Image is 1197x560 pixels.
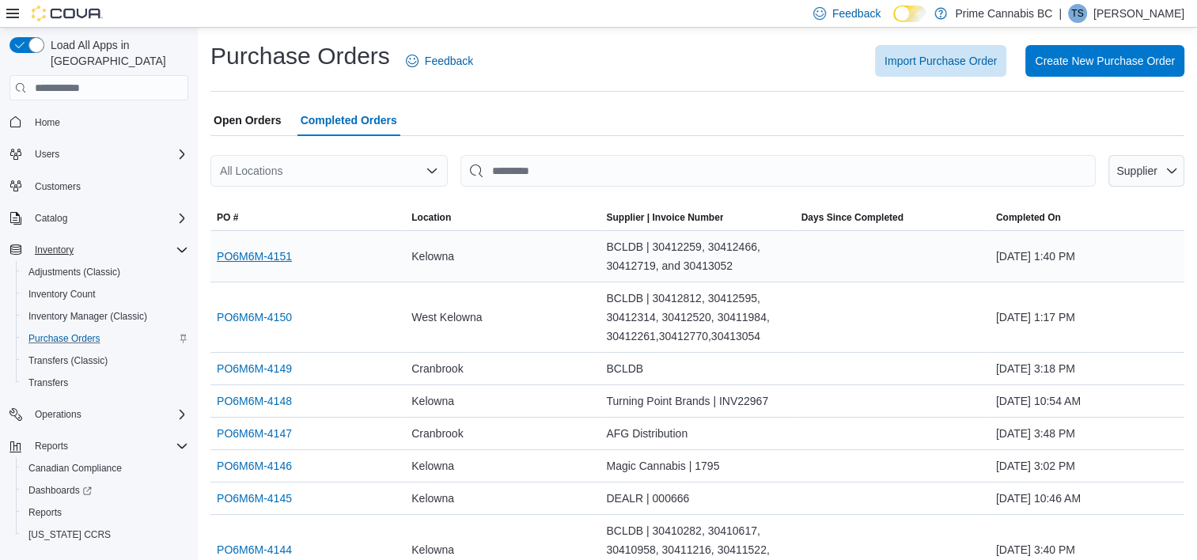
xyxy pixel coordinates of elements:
[600,482,794,514] div: DEALR | 000666
[22,525,117,544] a: [US_STATE] CCRS
[217,308,292,327] a: PO6M6M-4150
[28,177,87,196] a: Customers
[28,240,80,259] button: Inventory
[426,165,438,177] button: Open list of options
[16,283,195,305] button: Inventory Count
[301,104,397,136] span: Completed Orders
[28,145,66,164] button: Users
[411,211,451,224] div: Location
[400,45,479,77] a: Feedback
[875,45,1006,77] button: Import Purchase Order
[35,180,81,193] span: Customers
[35,148,59,161] span: Users
[955,4,1052,23] p: Prime Cannabis BC
[411,540,454,559] span: Kelowna
[22,525,188,544] span: Washington CCRS
[22,481,188,500] span: Dashboards
[16,372,195,394] button: Transfers
[3,239,195,261] button: Inventory
[28,405,188,424] span: Operations
[3,110,195,133] button: Home
[28,113,66,132] a: Home
[425,53,473,69] span: Feedback
[35,440,68,452] span: Reports
[217,540,292,559] a: PO6M6M-4144
[460,155,1096,187] input: This is a search bar. After typing your query, hit enter to filter the results lower in the page.
[28,209,188,228] span: Catalog
[3,207,195,229] button: Catalog
[28,528,111,541] span: [US_STATE] CCRS
[35,244,74,256] span: Inventory
[217,211,238,224] span: PO #
[996,308,1075,327] span: [DATE] 1:17 PM
[996,456,1075,475] span: [DATE] 3:02 PM
[16,305,195,327] button: Inventory Manager (Classic)
[600,282,794,352] div: BCLDB | 30412812, 30412595, 30412314, 30412520, 30411984, 30412261,30412770,30413054
[28,462,122,475] span: Canadian Compliance
[893,6,926,22] input: Dark Mode
[1093,4,1184,23] p: [PERSON_NAME]
[996,247,1075,266] span: [DATE] 1:40 PM
[28,354,108,367] span: Transfers (Classic)
[28,332,100,345] span: Purchase Orders
[22,329,188,348] span: Purchase Orders
[1116,165,1157,177] span: Supplier
[32,6,103,21] img: Cova
[28,437,188,456] span: Reports
[22,263,188,282] span: Adjustments (Classic)
[3,143,195,165] button: Users
[600,353,794,384] div: BCLDB
[996,540,1075,559] span: [DATE] 3:40 PM
[884,53,997,69] span: Import Purchase Order
[16,479,195,501] a: Dashboards
[16,327,195,350] button: Purchase Orders
[1071,4,1083,23] span: TS
[28,506,62,519] span: Reports
[217,359,292,378] a: PO6M6M-4149
[3,175,195,198] button: Customers
[22,503,68,522] a: Reports
[22,285,188,304] span: Inventory Count
[411,359,463,378] span: Cranbrook
[996,359,1075,378] span: [DATE] 3:18 PM
[411,392,454,411] span: Kelowna
[1068,4,1087,23] div: Trena Smith
[3,403,195,426] button: Operations
[210,205,405,230] button: PO #
[16,350,195,372] button: Transfers (Classic)
[217,456,292,475] a: PO6M6M-4146
[16,524,195,546] button: [US_STATE] CCRS
[600,205,794,230] button: Supplier | Invoice Number
[600,231,794,282] div: BCLDB | 30412259, 30412466, 30412719, and 30413052
[22,459,188,478] span: Canadian Compliance
[22,285,102,304] a: Inventory Count
[22,373,74,392] a: Transfers
[411,308,482,327] span: West Kelowna
[28,437,74,456] button: Reports
[22,307,188,326] span: Inventory Manager (Classic)
[16,261,195,283] button: Adjustments (Classic)
[22,459,128,478] a: Canadian Compliance
[28,209,74,228] button: Catalog
[28,376,68,389] span: Transfers
[28,240,188,259] span: Inventory
[600,385,794,417] div: Turning Point Brands | INV22967
[217,424,292,443] a: PO6M6M-4147
[22,351,188,370] span: Transfers (Classic)
[1059,4,1062,23] p: |
[3,435,195,457] button: Reports
[28,405,88,424] button: Operations
[22,373,188,392] span: Transfers
[16,501,195,524] button: Reports
[1025,45,1184,77] button: Create New Purchase Order
[22,329,107,348] a: Purchase Orders
[411,424,463,443] span: Cranbrook
[217,247,292,266] a: PO6M6M-4151
[600,418,794,449] div: AFG Distribution
[832,6,881,21] span: Feedback
[28,288,96,301] span: Inventory Count
[217,489,292,508] a: PO6M6M-4145
[16,457,195,479] button: Canadian Compliance
[28,266,120,278] span: Adjustments (Classic)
